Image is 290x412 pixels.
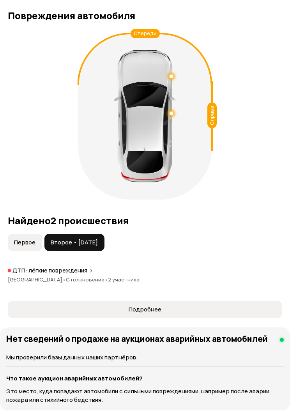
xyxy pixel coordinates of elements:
[44,234,104,251] button: Второе • [DATE]
[108,276,140,283] span: 2 участника
[51,239,98,246] span: Второе • [DATE]
[104,276,108,283] span: •
[12,267,87,274] p: ДТП: лёгкие повреждения
[8,234,42,251] button: Первое
[8,215,282,226] h3: Найдено 2 происшествия
[66,276,108,283] span: Столкновение
[207,103,217,128] div: Справа
[129,306,161,313] span: Подробнее
[131,29,160,38] div: Спереди
[6,387,284,404] p: Это место, куда попадают автомобили с сильными повреждениями, например после аварии, пожара или с...
[14,239,35,246] span: Первое
[8,276,66,283] span: [GEOGRAPHIC_DATA]
[8,10,282,21] h3: Повреждения автомобиля
[6,353,284,362] p: Мы проверили базы данных наших партнёров.
[62,276,66,283] span: •
[6,374,143,382] strong: Что такое аукцион аварийных автомобилей?
[6,334,268,344] h4: Нет сведений о продаже на аукционах аварийных автомобилей
[8,301,282,318] button: Подробнее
